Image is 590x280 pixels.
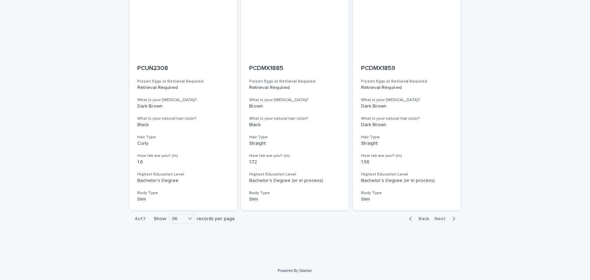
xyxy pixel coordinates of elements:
[361,190,453,196] h3: Body Type
[249,196,341,202] p: Slim
[249,178,341,184] p: Bachelor's Degree (or in process)
[249,135,341,140] h3: Hair Type
[138,196,229,202] p: Slim
[361,178,453,184] p: Bachelor's Degree (or in process)
[138,178,229,184] p: Bachelor's Degree
[138,97,229,103] h3: What is your [MEDICAL_DATA]?
[249,122,341,128] p: Black
[138,159,229,165] p: 1.6
[249,103,341,109] p: Brown
[138,65,229,72] p: PCUN2308
[138,85,229,91] p: Retrieval Required
[249,190,341,196] h3: Body Type
[249,153,341,159] h3: How tall are you? (m)
[249,172,341,177] h3: Highest Education Level
[361,97,453,103] h3: What is your [MEDICAL_DATA]?
[361,159,453,165] p: 1.58
[404,216,432,222] button: Back
[249,65,341,72] p: PCDMX1885
[432,216,461,222] button: Next
[249,79,341,84] h3: Frozen Eggs or Retrieval Required
[361,172,453,177] h3: Highest Education Level
[138,79,229,84] h3: Frozen Eggs or Retrieval Required
[138,122,229,128] p: Black
[138,153,229,159] h3: How tall are you? (m)
[169,215,186,223] div: 36
[361,79,453,84] h3: Frozen Eggs or Retrieval Required
[361,135,453,140] h3: Hair Type
[197,216,235,222] p: records per page
[249,97,341,103] h3: What is your [MEDICAL_DATA]?
[415,216,429,221] span: Back
[361,85,453,91] p: Retrieval Required
[249,159,341,165] p: 1.72
[361,196,453,202] p: Slim
[154,216,166,222] p: Show
[435,216,450,221] span: Next
[138,190,229,196] h3: Body Type
[129,211,151,227] p: 4 of 7
[278,269,312,273] a: Powered By Stacker
[361,116,453,121] h3: What is your natural hair color?
[249,141,341,146] p: Straight
[138,135,229,140] h3: Hair Type
[361,65,453,72] p: PCDMX1859
[361,103,453,109] p: Dark Brown
[249,85,341,91] p: Retrieval Required
[361,153,453,159] h3: How tall are you? (m)
[361,122,453,128] p: Dark Brown
[361,141,453,146] p: Straight
[138,116,229,121] h3: What is your natural hair color?
[138,172,229,177] h3: Highest Education Level
[138,141,229,146] p: Curly
[138,103,229,109] p: Dark Brown
[249,116,341,121] h3: What is your natural hair color?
